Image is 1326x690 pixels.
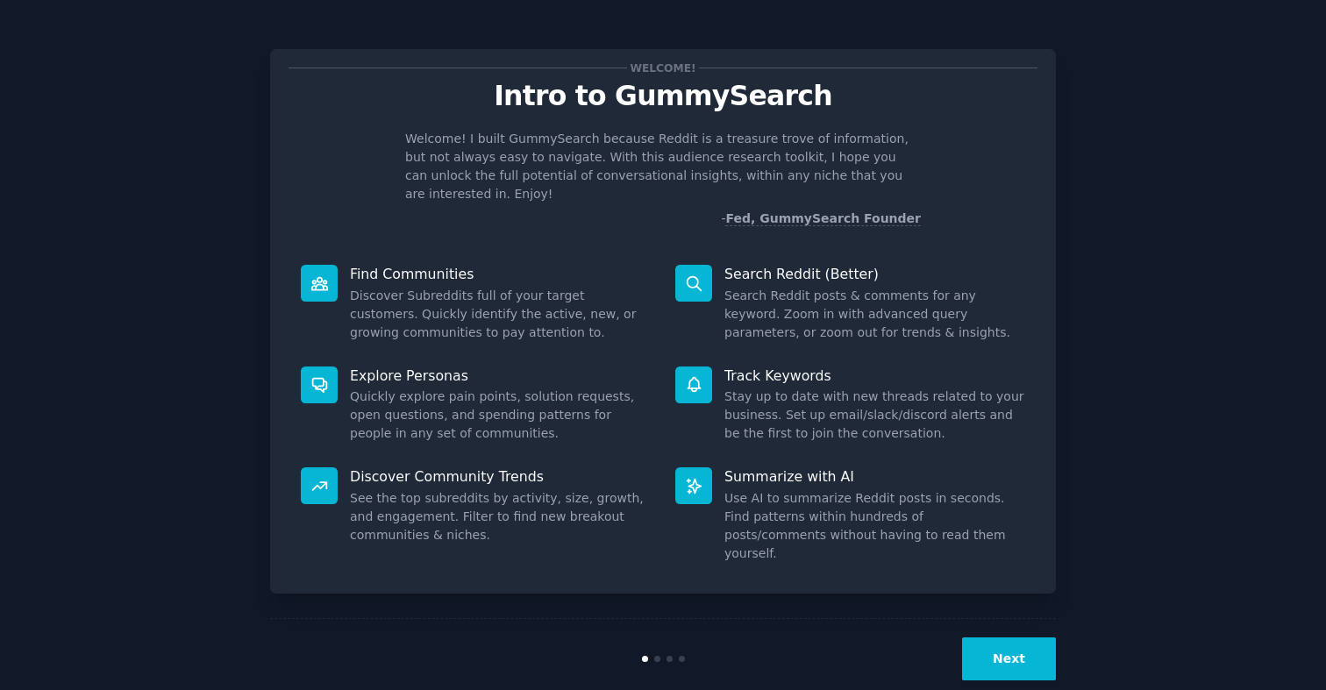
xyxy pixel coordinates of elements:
p: Discover Community Trends [350,467,651,486]
p: Summarize with AI [724,467,1025,486]
div: - [721,210,921,228]
p: Track Keywords [724,366,1025,385]
dd: See the top subreddits by activity, size, growth, and engagement. Filter to find new breakout com... [350,489,651,544]
button: Next [962,637,1056,680]
dd: Search Reddit posts & comments for any keyword. Zoom in with advanced query parameters, or zoom o... [724,287,1025,342]
dd: Quickly explore pain points, solution requests, open questions, and spending patterns for people ... [350,388,651,443]
p: Find Communities [350,265,651,283]
p: Explore Personas [350,366,651,385]
p: Search Reddit (Better) [724,265,1025,283]
dd: Stay up to date with new threads related to your business. Set up email/slack/discord alerts and ... [724,388,1025,443]
a: Fed, GummySearch Founder [725,211,921,226]
p: Welcome! I built GummySearch because Reddit is a treasure trove of information, but not always ea... [405,130,921,203]
span: Welcome! [627,59,699,77]
p: Intro to GummySearch [289,81,1037,111]
dd: Use AI to summarize Reddit posts in seconds. Find patterns within hundreds of posts/comments with... [724,489,1025,563]
dd: Discover Subreddits full of your target customers. Quickly identify the active, new, or growing c... [350,287,651,342]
